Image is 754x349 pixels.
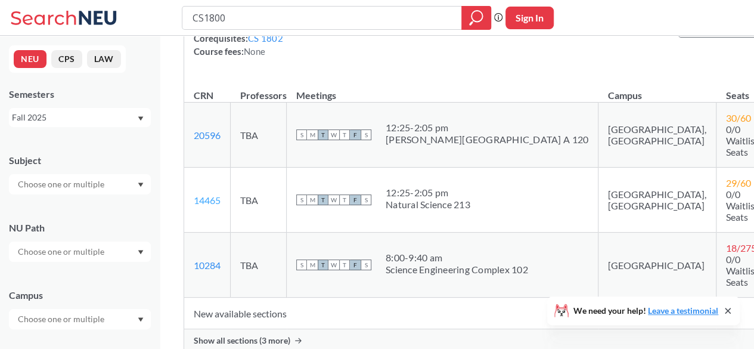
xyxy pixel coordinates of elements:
span: None [244,46,265,57]
div: Dropdown arrow [9,174,151,194]
button: CPS [51,50,82,68]
div: Science Engineering Complex 102 [386,264,528,276]
span: T [339,194,350,205]
a: CS 1802 [248,33,283,44]
span: S [296,194,307,205]
input: Class, professor, course number, "phrase" [191,8,453,28]
span: S [296,129,307,140]
span: F [350,129,361,140]
td: TBA [231,103,287,168]
th: Professors [231,77,287,103]
svg: Dropdown arrow [138,183,144,187]
td: TBA [231,233,287,298]
span: S [361,194,371,205]
span: W [328,260,339,270]
span: M [307,260,318,270]
div: 12:25 - 2:05 pm [386,122,588,134]
svg: magnifying glass [469,10,483,26]
td: [GEOGRAPHIC_DATA], [GEOGRAPHIC_DATA] [598,103,716,168]
td: [GEOGRAPHIC_DATA], [GEOGRAPHIC_DATA] [598,168,716,233]
svg: Dropdown arrow [138,116,144,121]
a: 20596 [194,129,221,141]
th: Campus [598,77,716,103]
div: magnifying glass [461,6,491,30]
div: Subject [9,154,151,167]
span: M [307,194,318,205]
span: S [296,260,307,270]
button: Sign In [505,7,554,29]
div: Campus [9,289,151,302]
input: Choose one or multiple [12,245,112,259]
div: CRN [194,89,213,102]
span: T [339,260,350,270]
span: F [350,260,361,270]
div: Semesters [9,88,151,101]
div: 8:00 - 9:40 am [386,252,528,264]
span: W [328,129,339,140]
span: F [350,194,361,205]
span: Show all sections (3 more) [194,335,290,346]
div: Fall 2025 [12,111,136,124]
th: Meetings [287,77,598,103]
span: W [328,194,339,205]
div: NU Path [9,221,151,234]
span: T [318,194,328,205]
input: Choose one or multiple [12,177,112,192]
div: Fall 2025Dropdown arrow [9,108,151,127]
div: 12:25 - 2:05 pm [386,187,470,199]
span: T [339,129,350,140]
a: 14465 [194,194,221,206]
span: 29 / 60 [726,177,751,189]
span: S [361,129,371,140]
span: 30 / 60 [726,112,751,123]
span: T [318,129,328,140]
div: Dropdown arrow [9,309,151,329]
div: [PERSON_NAME][GEOGRAPHIC_DATA] A 120 [386,134,588,146]
span: T [318,260,328,270]
button: NEU [14,50,46,68]
svg: Dropdown arrow [138,250,144,255]
td: [GEOGRAPHIC_DATA] [598,233,716,298]
input: Choose one or multiple [12,312,112,326]
a: Leave a testimonial [648,305,718,316]
span: S [361,260,371,270]
div: Dropdown arrow [9,242,151,262]
button: LAW [87,50,121,68]
span: We need your help! [573,307,718,315]
span: M [307,129,318,140]
td: TBA [231,168,287,233]
svg: Dropdown arrow [138,317,144,322]
a: 10284 [194,260,221,271]
div: Natural Science 213 [386,199,470,211]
